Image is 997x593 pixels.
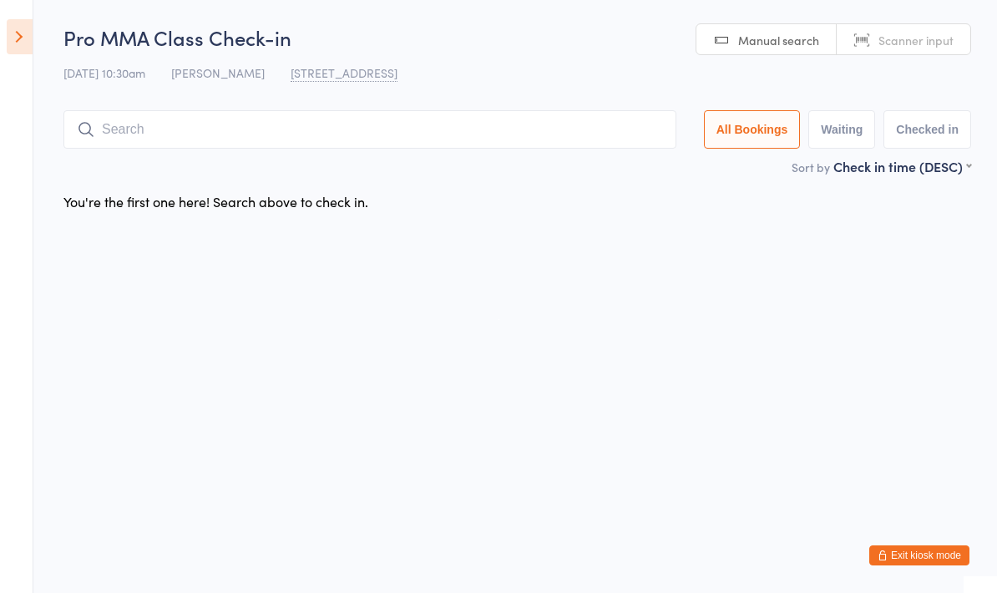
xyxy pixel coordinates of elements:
[869,545,969,565] button: Exit kiosk mode
[833,157,971,175] div: Check in time (DESC)
[63,110,676,149] input: Search
[738,32,819,48] span: Manual search
[792,159,830,175] label: Sort by
[883,110,971,149] button: Checked in
[878,32,954,48] span: Scanner input
[704,110,801,149] button: All Bookings
[63,23,971,51] h2: Pro MMA Class Check-in
[63,64,145,81] span: [DATE] 10:30am
[171,64,265,81] span: [PERSON_NAME]
[808,110,875,149] button: Waiting
[63,192,368,210] div: You're the first one here! Search above to check in.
